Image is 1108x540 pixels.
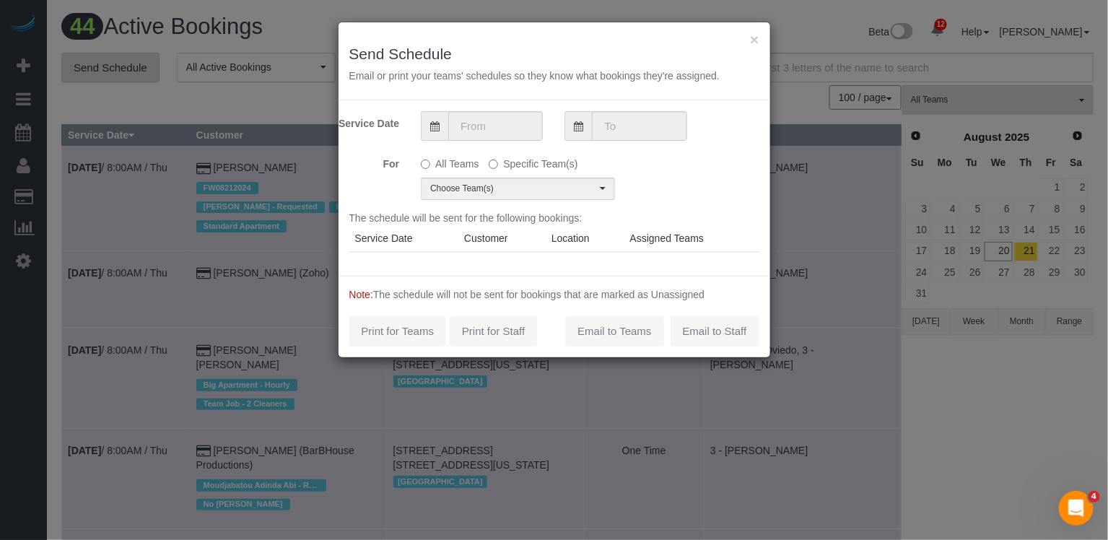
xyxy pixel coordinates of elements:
[339,111,411,131] label: Service Date
[624,225,759,252] th: Assigned Teams
[750,32,759,47] button: ×
[421,152,479,171] label: All Teams
[592,111,686,141] input: To
[349,225,459,252] th: Service Date
[458,225,546,252] th: Customer
[349,287,759,302] p: The schedule will not be sent for bookings that are marked as Unassigned
[430,183,596,195] span: Choose Team(s)
[1089,491,1100,502] span: 4
[448,111,543,141] input: From
[349,289,373,300] span: Note:
[349,69,759,83] p: Email or print your teams' schedules so they know what bookings they're assigned.
[349,211,759,265] div: The schedule will be sent for the following bookings:
[1059,491,1094,526] iframe: Intercom live chat
[339,152,411,171] label: For
[421,160,430,169] input: All Teams
[421,178,615,200] button: Choose Team(s)
[546,225,624,252] th: Location
[489,160,498,169] input: Specific Team(s)
[349,45,759,62] h3: Send Schedule
[489,152,577,171] label: Specific Team(s)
